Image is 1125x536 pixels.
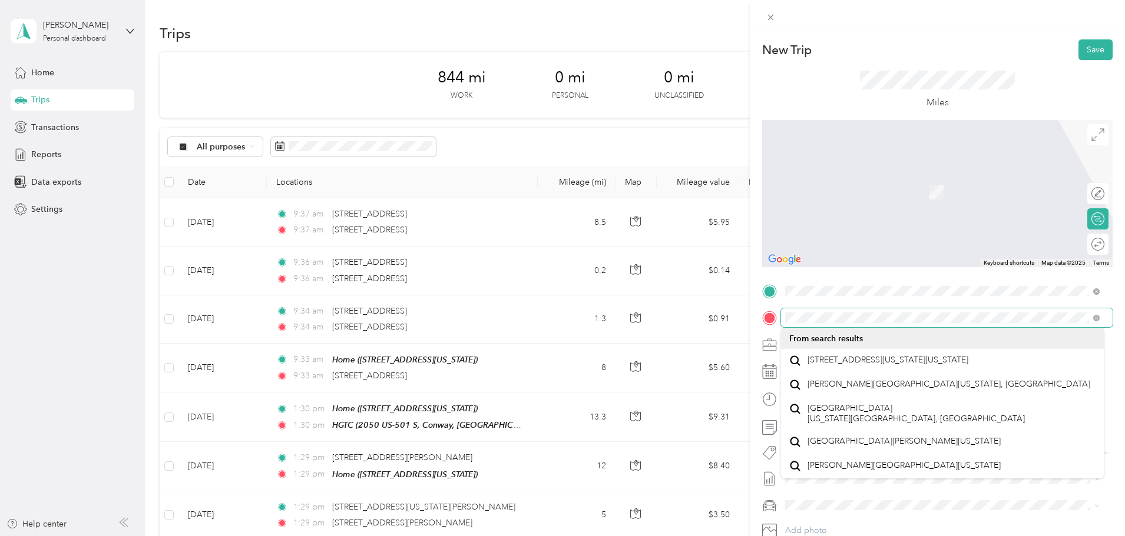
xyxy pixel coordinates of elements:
[1041,259,1086,266] span: Map data ©2025
[1059,470,1125,536] iframe: Everlance-gr Chat Button Frame
[984,259,1034,267] button: Keyboard shortcuts
[808,355,968,365] span: [STREET_ADDRESS][US_STATE][US_STATE]
[765,252,804,267] img: Google
[808,379,1090,389] span: [PERSON_NAME][GEOGRAPHIC_DATA][US_STATE], [GEOGRAPHIC_DATA]
[808,460,1001,471] span: [PERSON_NAME][GEOGRAPHIC_DATA][US_STATE]
[808,436,1001,447] span: [GEOGRAPHIC_DATA][PERSON_NAME][US_STATE]
[765,252,804,267] a: Open this area in Google Maps (opens a new window)
[789,334,863,344] span: From search results
[762,42,812,58] p: New Trip
[927,95,949,110] p: Miles
[808,403,1025,424] span: [GEOGRAPHIC_DATA] [US_STATE][GEOGRAPHIC_DATA], [GEOGRAPHIC_DATA]
[1078,39,1113,60] button: Save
